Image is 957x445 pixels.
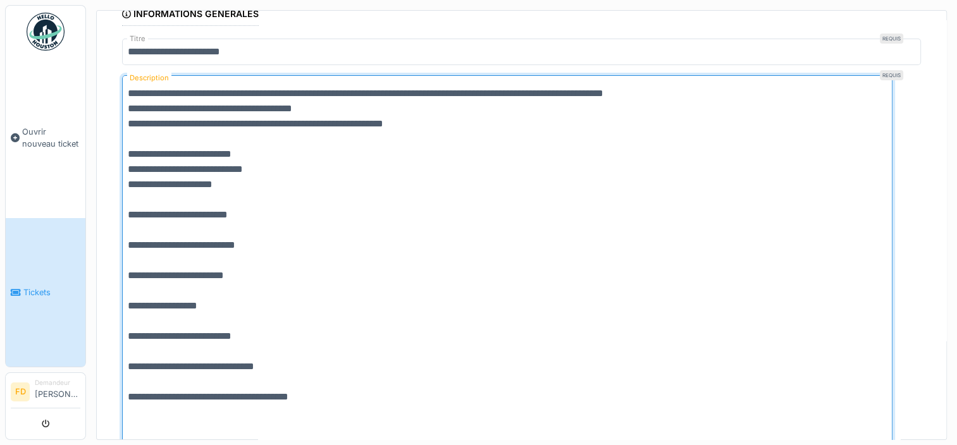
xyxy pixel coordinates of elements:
div: Requis [880,34,903,44]
div: Demandeur [35,378,80,387]
a: Tickets [6,218,85,367]
div: Requis [880,70,903,80]
span: Ouvrir nouveau ticket [22,126,80,150]
a: Ouvrir nouveau ticket [6,58,85,218]
label: Titre [127,34,148,44]
li: FD [11,382,30,401]
img: Badge_color-CXgf-gQk.svg [27,13,65,51]
span: Tickets [23,286,80,298]
a: FD Demandeur[PERSON_NAME] [11,378,80,408]
label: Description [127,70,171,86]
div: Informations générales [122,4,259,26]
li: [PERSON_NAME] [35,378,80,405]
